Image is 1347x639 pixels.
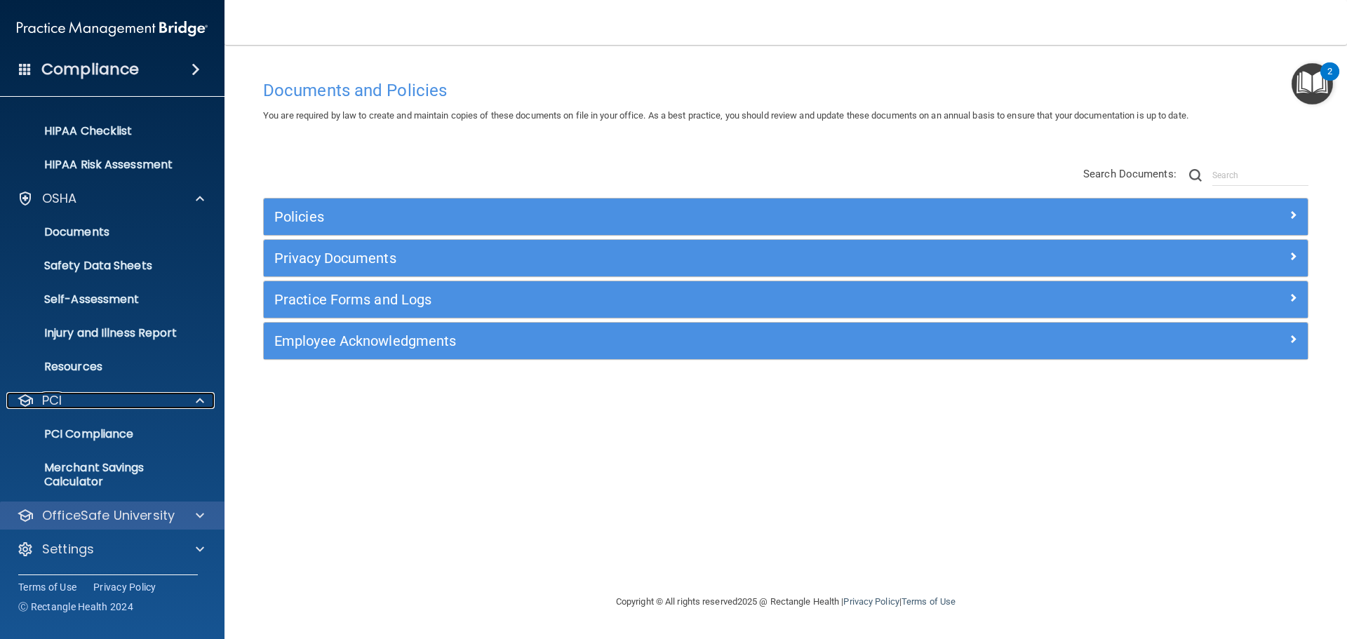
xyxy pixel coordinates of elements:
p: PCI Compliance [9,427,201,441]
a: OfficeSafe University [17,507,204,524]
a: Privacy Documents [274,247,1297,269]
p: Resources [9,360,201,374]
span: Ⓒ Rectangle Health 2024 [18,600,133,614]
div: 2 [1327,72,1332,90]
a: Policies [274,206,1297,228]
div: Copyright © All rights reserved 2025 @ Rectangle Health | | [530,579,1042,624]
a: Settings [17,541,204,558]
span: You are required by law to create and maintain copies of these documents on file in your office. ... [263,110,1188,121]
h5: Privacy Documents [274,250,1036,266]
p: OSHA [42,190,77,207]
p: PCI [42,392,62,409]
a: Employee Acknowledgments [274,330,1297,352]
p: OfficeSafe University [42,507,175,524]
h4: Compliance [41,60,139,79]
p: HIPAA Checklist [9,124,201,138]
p: Documents [9,225,201,239]
p: Safety Data Sheets [9,259,201,273]
button: Open Resource Center, 2 new notifications [1292,63,1333,105]
img: ic-search.3b580494.png [1189,169,1202,182]
input: Search [1212,165,1308,186]
p: Settings [42,541,94,558]
h5: Policies [274,209,1036,224]
a: OSHA [17,190,204,207]
p: Injury and Illness Report [9,326,201,340]
a: Privacy Policy [93,580,156,594]
a: Practice Forms and Logs [274,288,1297,311]
p: HIPAA Risk Assessment [9,158,201,172]
h4: Documents and Policies [263,81,1308,100]
span: Search Documents: [1083,168,1177,180]
a: Terms of Use [902,596,956,607]
h5: Employee Acknowledgments [274,333,1036,349]
p: Self-Assessment [9,292,201,307]
a: PCI [17,392,204,409]
a: Privacy Policy [843,596,899,607]
p: Merchant Savings Calculator [9,461,201,489]
img: PMB logo [17,15,208,43]
a: Terms of Use [18,580,76,594]
h5: Practice Forms and Logs [274,292,1036,307]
